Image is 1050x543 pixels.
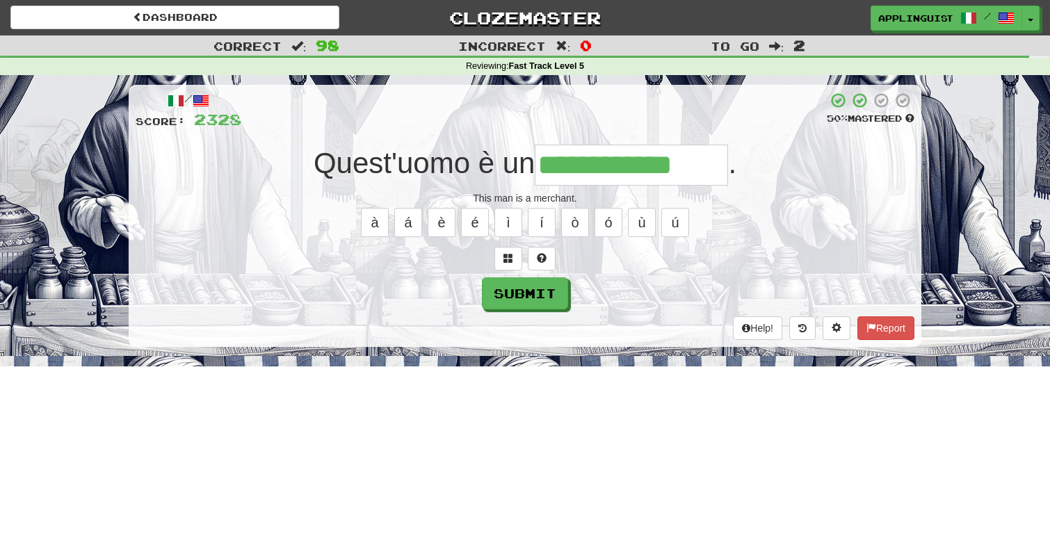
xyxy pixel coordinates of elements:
[857,316,914,340] button: Report
[494,247,522,270] button: Switch sentence to multiple choice alt+p
[461,208,489,237] button: é
[595,208,622,237] button: ó
[136,92,241,109] div: /
[711,39,759,53] span: To go
[136,115,186,127] span: Score:
[984,11,991,21] span: /
[361,208,389,237] button: à
[733,316,782,340] button: Help!
[878,12,953,24] span: Applinguist
[580,37,592,54] span: 0
[509,61,585,71] strong: Fast Track Level 5
[789,316,816,340] button: Round history (alt+y)
[482,277,568,309] button: Submit
[827,113,914,125] div: Mastered
[10,6,339,29] a: Dashboard
[628,208,656,237] button: ù
[827,113,848,124] span: 50 %
[528,208,556,237] button: í
[528,247,556,270] button: Single letter hint - you only get 1 per sentence and score half the points! alt+h
[360,6,689,30] a: Clozemaster
[871,6,1022,31] a: Applinguist /
[314,147,535,179] span: Quest'uomo è un
[394,208,422,237] button: á
[213,39,282,53] span: Correct
[136,191,914,205] div: This man is a merchant.
[661,208,689,237] button: ú
[793,37,805,54] span: 2
[494,208,522,237] button: ì
[316,37,339,54] span: 98
[556,40,571,52] span: :
[728,147,736,179] span: .
[769,40,784,52] span: :
[561,208,589,237] button: ò
[458,39,546,53] span: Incorrect
[194,111,241,128] span: 2328
[291,40,307,52] span: :
[428,208,455,237] button: è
